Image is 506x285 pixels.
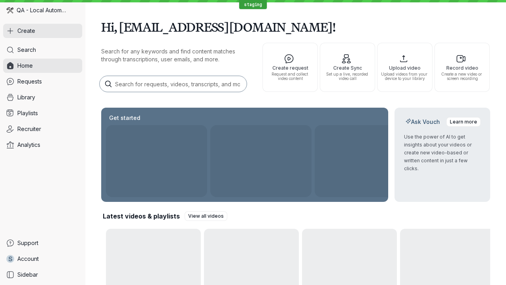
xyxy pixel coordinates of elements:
[17,93,35,101] span: Library
[185,211,227,221] a: View all videos
[381,72,429,81] span: Upload videos from your device to your library
[3,106,82,120] a: Playlists
[3,90,82,104] a: Library
[3,122,82,136] a: Recruiter
[188,212,224,220] span: View all videos
[450,118,477,126] span: Learn more
[100,76,247,92] input: Search for requests, videos, transcripts, and more...
[3,3,82,17] div: QA - Local Automation
[3,59,82,73] a: Home
[381,65,429,70] span: Upload video
[8,255,13,263] span: s
[17,109,38,117] span: Playlists
[377,43,432,92] button: Upload videoUpload videos from your device to your library
[17,62,33,70] span: Home
[101,16,490,38] h1: Hi, [EMAIL_ADDRESS][DOMAIN_NAME]!
[323,72,372,81] span: Set up a live, recorded video call
[3,74,82,89] a: Requests
[438,72,486,81] span: Create a new video or screen recording
[434,43,490,92] button: Record videoCreate a new video or screen recording
[266,65,314,70] span: Create request
[6,7,13,14] img: QA - Local Automation avatar
[103,212,180,220] h2: Latest videos & playlists
[3,252,82,266] a: sAccount
[17,46,36,54] span: Search
[323,65,372,70] span: Create Sync
[108,114,142,122] h2: Get started
[3,268,82,282] a: Sidebar
[3,24,82,38] button: Create
[17,239,38,247] span: Support
[438,65,486,70] span: Record video
[404,118,442,126] h2: Ask Vouch
[17,141,40,149] span: Analytics
[17,78,42,85] span: Requests
[3,236,82,250] a: Support
[17,255,39,263] span: Account
[17,6,67,14] span: QA - Local Automation
[446,117,481,127] a: Learn more
[101,47,248,63] p: Search for any keywords and find content matches through transcriptions, user emails, and more.
[17,271,38,279] span: Sidebar
[3,43,82,57] a: Search
[320,43,375,92] button: Create SyncSet up a live, recorded video call
[17,125,41,133] span: Recruiter
[404,133,481,173] p: Use the power of AI to get insights about your videos or create new video-based or written conten...
[266,72,314,81] span: Request and collect video content
[3,138,82,152] a: Analytics
[262,43,318,92] button: Create requestRequest and collect video content
[17,27,35,35] span: Create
